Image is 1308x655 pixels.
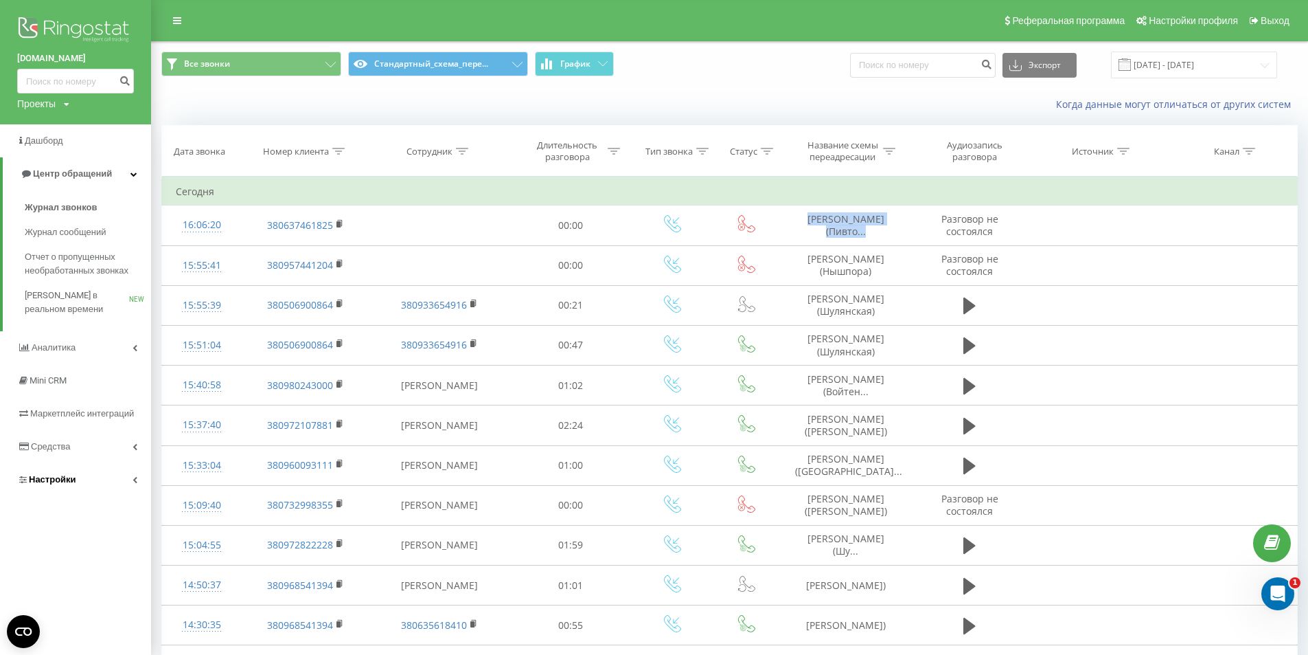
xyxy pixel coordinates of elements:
a: [DOMAIN_NAME] [17,52,134,65]
td: [PERSON_NAME] (Шулянская) [781,285,910,325]
span: Все звонки [184,58,230,69]
td: [PERSON_NAME] [370,406,509,445]
div: 15:04:55 [176,532,227,559]
td: [PERSON_NAME] ([PERSON_NAME]) [781,485,910,525]
div: 16:06:20 [176,212,227,238]
a: [PERSON_NAME] в реальном времениNEW [25,283,151,322]
div: Тип звонка [645,146,693,157]
img: Ringostat logo [17,14,134,48]
span: Разговор не состоялся [941,252,998,278]
div: 15:37:40 [176,412,227,438]
td: Сегодня [162,178,1298,206]
a: 380968541394 [267,619,333,632]
a: 380732998355 [267,498,333,511]
span: [PERSON_NAME] ([GEOGRAPHIC_DATA]... [795,452,902,478]
td: [PERSON_NAME] (Шулянская) [781,325,910,365]
button: Стандартный_схема_пере... [348,52,528,76]
td: 00:55 [509,606,633,645]
div: Сотрудник [406,146,452,157]
span: Средства [31,441,71,452]
div: Статус [730,146,757,157]
div: 15:33:04 [176,452,227,479]
div: 14:50:37 [176,572,227,599]
input: Поиск по номеру [17,69,134,93]
span: Выход [1261,15,1289,26]
span: Настройки [29,474,76,485]
a: 380637461825 [267,219,333,232]
span: Журнал сообщений [25,225,106,239]
div: Дата звонка [174,146,225,157]
td: [PERSON_NAME] (Нышпора) [781,245,910,285]
iframe: Intercom live chat [1261,577,1294,610]
button: Экспорт [1002,53,1077,78]
span: График [560,59,590,69]
div: Проекты [17,97,56,111]
span: Маркетплейс интеграций [30,408,134,419]
a: 380972107881 [267,419,333,432]
td: [PERSON_NAME] [370,525,509,565]
a: 380933654916 [401,338,467,351]
a: 380506900864 [267,298,333,311]
span: [PERSON_NAME] (Войтен... [807,373,884,398]
span: [PERSON_NAME] в реальном времени [25,289,129,316]
button: Все звонки [161,52,341,76]
span: Реферальная программа [1012,15,1125,26]
a: 380933654916 [401,298,467,311]
td: 02:24 [509,406,633,445]
a: 380960093111 [267,458,333,471]
td: 00:47 [509,325,633,365]
div: 14:30:35 [176,612,227,639]
td: 01:59 [509,525,633,565]
a: Когда данные могут отличаться от других систем [1056,98,1298,111]
div: 15:55:41 [176,252,227,279]
span: Дашборд [25,135,63,146]
td: 01:02 [509,366,633,406]
a: 380972822228 [267,538,333,551]
td: [PERSON_NAME]) [781,606,910,645]
a: 380968541394 [267,579,333,592]
div: 15:09:40 [176,492,227,519]
span: [PERSON_NAME] (Пивто... [807,212,884,238]
span: 1 [1289,577,1300,588]
td: 01:00 [509,445,633,485]
td: 00:00 [509,206,633,245]
span: Отчет о пропущенных необработанных звонках [25,250,144,278]
span: Центр обращений [33,168,112,179]
span: Аналитика [32,342,76,353]
span: [PERSON_NAME] (Шу... [807,532,884,557]
a: 380506900864 [267,338,333,351]
td: [PERSON_NAME] [370,566,509,606]
span: Настройки профиля [1149,15,1238,26]
td: 00:21 [509,285,633,325]
div: Аудиозапись разговора [930,140,1019,163]
td: [PERSON_NAME] [370,445,509,485]
div: Название схемы переадресации [806,140,880,163]
div: 15:55:39 [176,292,227,319]
span: Mini CRM [30,375,67,386]
input: Поиск по номеру [850,53,996,78]
div: Длительность разговора [531,140,604,163]
span: Журнал звонков [25,201,97,214]
td: [PERSON_NAME] ([PERSON_NAME]) [781,406,910,445]
td: 00:00 [509,485,633,525]
a: Отчет о пропущенных необработанных звонках [25,245,151,283]
button: Open CMP widget [7,615,40,648]
td: 01:01 [509,566,633,606]
td: 00:00 [509,245,633,285]
a: 380980243000 [267,379,333,392]
button: График [535,52,614,76]
td: [PERSON_NAME] [370,485,509,525]
td: [PERSON_NAME] [370,366,509,406]
div: Источник [1072,146,1114,157]
span: Разговор не состоялся [941,212,998,238]
a: Журнал сообщений [25,220,151,245]
a: Журнал звонков [25,195,151,220]
a: 380957441204 [267,258,333,271]
div: Номер клиента [263,146,329,157]
span: Разговор не состоялся [941,492,998,518]
div: Канал [1214,146,1239,157]
td: [PERSON_NAME]) [781,566,910,606]
div: 15:51:04 [176,332,227,359]
a: Центр обращений [3,157,151,190]
div: 15:40:58 [176,372,227,399]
